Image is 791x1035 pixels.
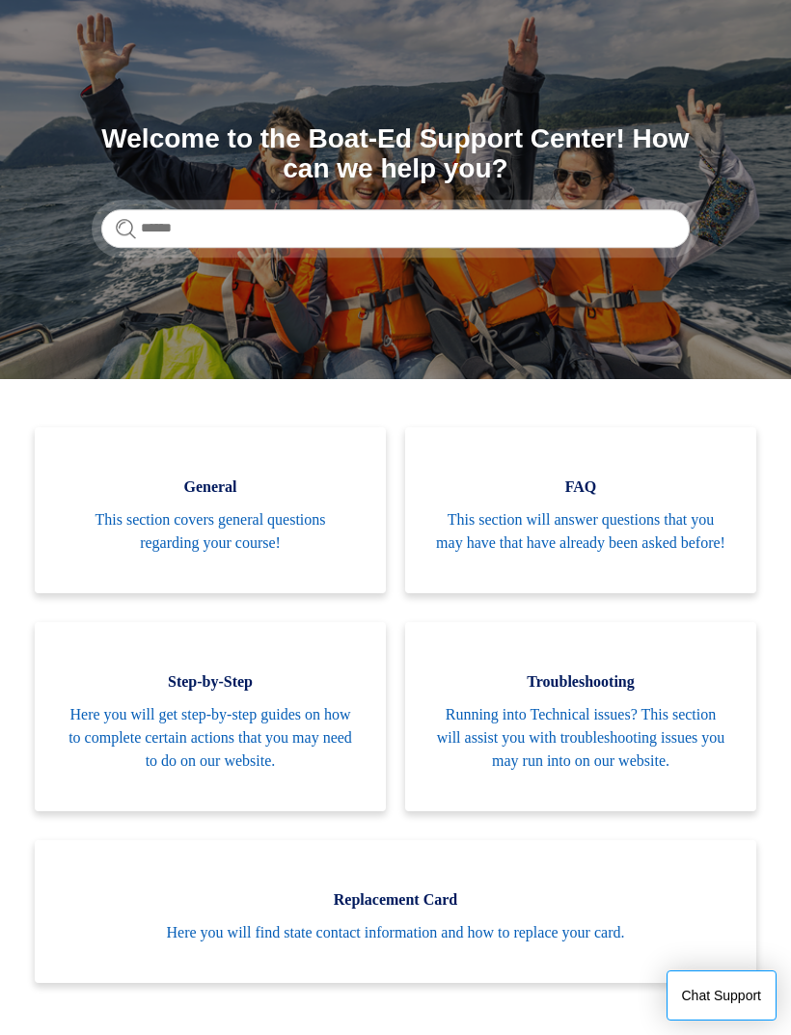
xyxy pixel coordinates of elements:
[64,508,357,555] span: This section covers general questions regarding your course!
[405,622,756,811] a: Troubleshooting Running into Technical issues? This section will assist you with troubleshooting ...
[434,508,727,555] span: This section will answer questions that you may have that have already been asked before!
[64,670,357,694] span: Step-by-Step
[64,921,727,944] span: Here you will find state contact information and how to replace your card.
[35,622,386,811] a: Step-by-Step Here you will get step-by-step guides on how to complete certain actions that you ma...
[101,209,690,248] input: Search
[667,970,777,1021] button: Chat Support
[35,840,756,983] a: Replacement Card Here you will find state contact information and how to replace your card.
[434,703,727,773] span: Running into Technical issues? This section will assist you with troubleshooting issues you may r...
[434,476,727,499] span: FAQ
[64,703,357,773] span: Here you will get step-by-step guides on how to complete certain actions that you may need to do ...
[35,427,386,593] a: General This section covers general questions regarding your course!
[64,888,727,912] span: Replacement Card
[64,476,357,499] span: General
[434,670,727,694] span: Troubleshooting
[101,124,690,184] h1: Welcome to the Boat-Ed Support Center! How can we help you?
[405,427,756,593] a: FAQ This section will answer questions that you may have that have already been asked before!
